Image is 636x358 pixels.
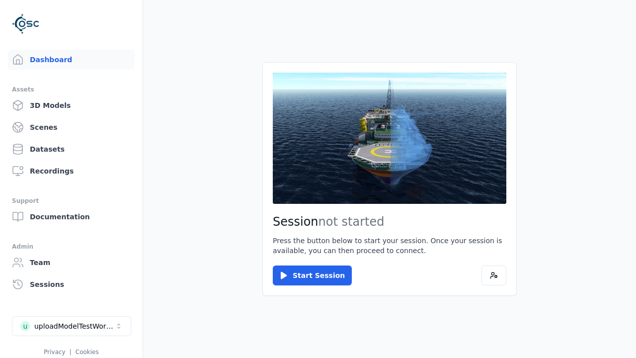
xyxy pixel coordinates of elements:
img: Logo [12,10,40,38]
a: Scenes [8,117,135,137]
a: Sessions [8,274,135,294]
button: Start Session [273,266,352,285]
a: Team [8,253,135,272]
div: Support [12,195,131,207]
div: Assets [12,84,131,95]
p: Press the button below to start your session. Once your session is available, you can then procee... [273,236,506,256]
button: Select a workspace [12,316,131,336]
a: Dashboard [8,50,135,70]
a: Datasets [8,139,135,159]
a: 3D Models [8,95,135,115]
a: Cookies [76,349,99,356]
a: Recordings [8,161,135,181]
a: Privacy [44,349,65,356]
div: Admin [12,241,131,253]
h2: Session [273,214,506,230]
a: Documentation [8,207,135,227]
span: | [70,349,72,356]
span: not started [318,215,385,229]
div: u [20,321,30,331]
div: uploadModelTestWorkspace [34,321,115,331]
